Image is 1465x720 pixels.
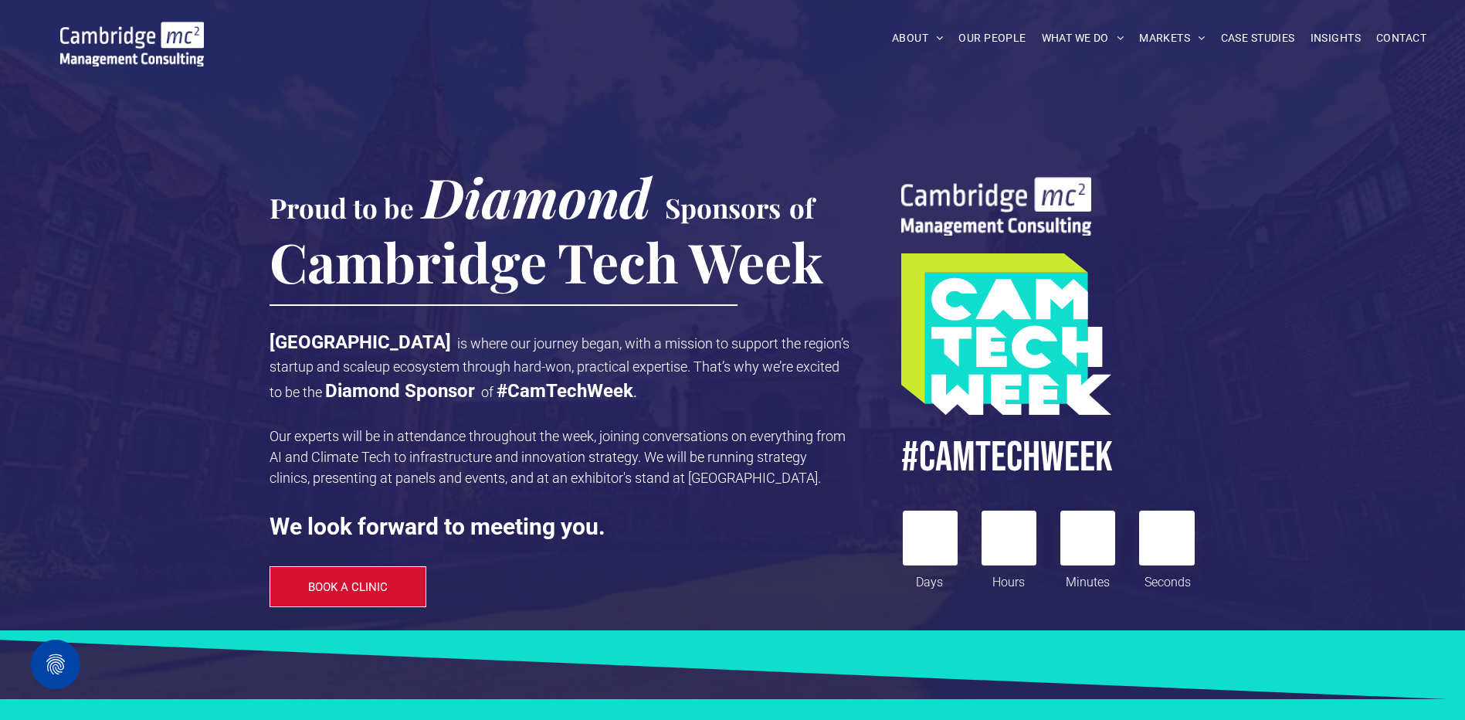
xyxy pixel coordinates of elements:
div: Days [903,565,957,592]
a: CASE STUDIES [1213,26,1303,50]
span: Sponsors [665,189,781,226]
a: ABOUT [884,26,951,50]
span: . [633,384,637,400]
div: Minutes [1061,565,1115,592]
a: CONTACT [1368,26,1434,50]
span: Diamond [422,160,651,233]
a: WHAT WE DO [1034,26,1132,50]
img: A turquoise and lime green geometric graphic with the words CAM TECH WEEK in bold white letters s... [901,253,1111,415]
span: #CamTECHWEEK [901,432,1113,484]
a: INSIGHTS [1303,26,1368,50]
div: Seconds [1141,565,1195,592]
a: OUR PEOPLE [951,26,1033,50]
div: Hours [982,565,1036,592]
span: Proud to be [270,189,414,226]
span: Our experts will be in attendance throughout the week, joining conversations on everything from A... [270,428,846,486]
span: of [789,189,814,226]
strong: We look forward to meeting you. [270,513,605,540]
span: of [481,384,493,400]
strong: [GEOGRAPHIC_DATA] [270,331,451,353]
span: BOOK A CLINIC [308,580,388,594]
a: MARKETS [1131,26,1212,50]
img: sustainability [901,177,1091,236]
span: is where our journey began, with a mission to support the region’s startup and scaleup ecosystem ... [270,335,849,400]
a: BOOK A CLINIC [270,566,427,607]
span: Cambridge Tech Week [270,225,823,297]
a: Your Business Transformed | Cambridge Management Consulting [60,24,204,40]
img: Go to Homepage [60,22,204,66]
strong: #CamTechWeek [497,380,633,402]
strong: Diamond Sponsor [325,380,475,402]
